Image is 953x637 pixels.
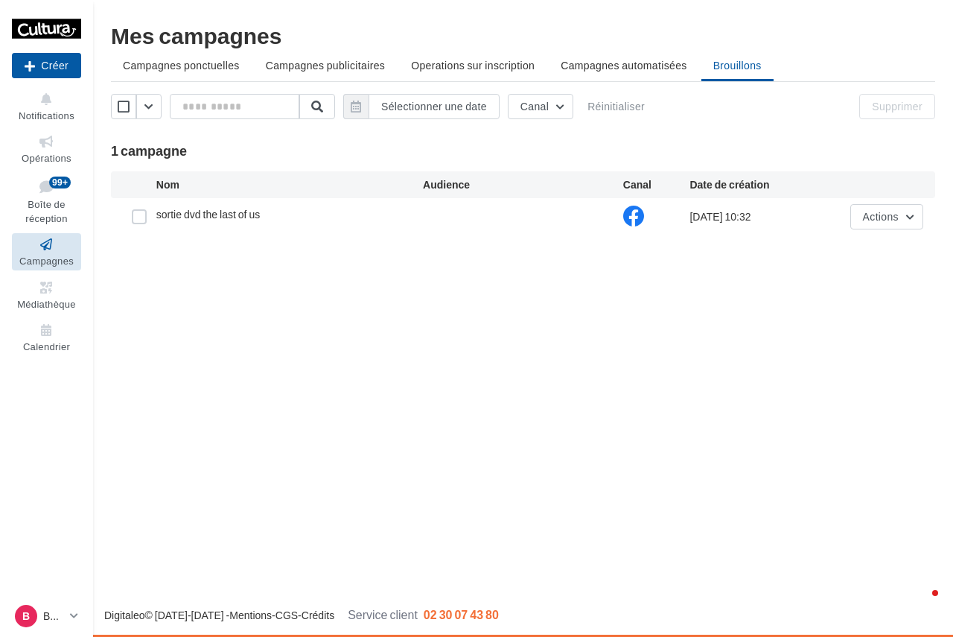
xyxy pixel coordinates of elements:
[156,208,261,221] span: sortie dvd the last of us
[104,609,144,621] a: Digitaleo
[623,177,690,192] div: Canal
[863,210,899,223] span: Actions
[12,319,81,355] a: Calendrier
[111,24,935,46] div: Mes campagnes
[12,130,81,167] a: Opérations
[275,609,298,621] a: CGS
[689,209,823,224] div: [DATE] 10:32
[581,98,651,115] button: Réinitialiser
[850,204,923,229] button: Actions
[156,177,423,192] div: Nom
[343,94,500,119] button: Sélectionner une date
[302,609,334,621] a: Crédits
[859,94,935,119] button: Supprimer
[43,609,64,624] p: BESANCON
[411,59,535,72] span: Operations sur inscription
[49,177,71,188] div: 99+
[12,88,81,124] button: Notifications
[22,152,71,164] span: Opérations
[423,177,623,192] div: Audience
[23,340,70,352] span: Calendrier
[12,174,81,228] a: Boîte de réception99+
[123,59,240,72] span: Campagnes ponctuelles
[369,94,500,119] button: Sélectionner une date
[19,255,74,267] span: Campagnes
[229,609,272,621] a: Mentions
[561,59,686,72] span: Campagnes automatisées
[12,233,81,270] a: Campagnes
[25,198,67,224] span: Boîte de réception
[508,94,573,119] button: Canal
[266,59,385,72] span: Campagnes publicitaires
[104,609,499,621] span: © [DATE]-[DATE] - - -
[22,609,30,624] span: B
[902,586,938,622] iframe: Intercom live chat
[111,142,187,159] span: 1 campagne
[17,298,76,310] span: Médiathèque
[19,110,74,121] span: Notifications
[12,276,81,313] a: Médiathèque
[12,53,81,78] div: Nouvelle campagne
[12,602,81,630] a: B BESANCON
[348,607,418,621] span: Service client
[424,607,499,621] span: 02 30 07 43 80
[12,53,81,78] button: Créer
[689,177,823,192] div: Date de création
